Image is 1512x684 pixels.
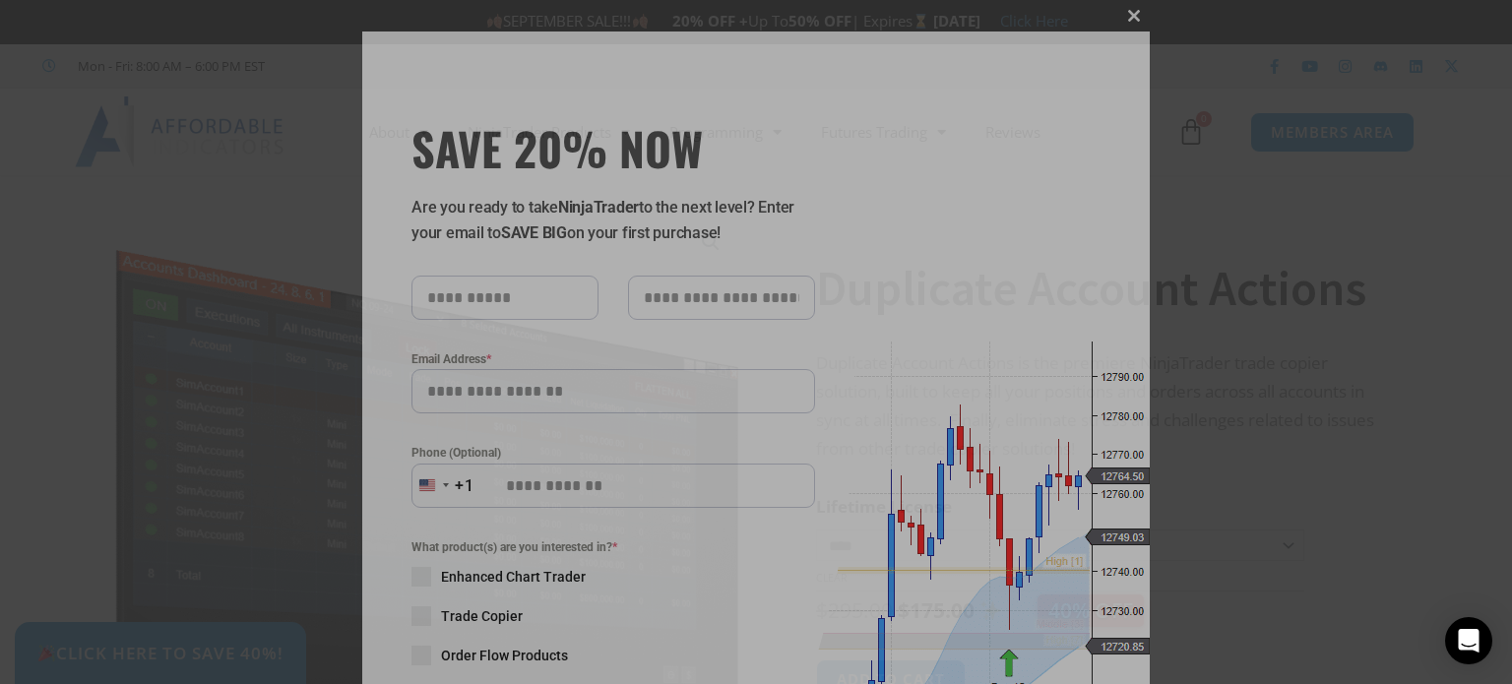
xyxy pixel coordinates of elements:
[411,195,815,246] p: Are you ready to take to the next level? Enter your email to on your first purchase!
[411,443,815,463] label: Phone (Optional)
[411,349,815,369] label: Email Address
[411,464,474,508] button: Selected country
[1445,617,1492,664] div: Open Intercom Messenger
[411,606,815,626] label: Trade Copier
[441,646,568,665] span: Order Flow Products
[411,537,815,557] span: What product(s) are you interested in?
[411,120,815,175] span: SAVE 20% NOW
[558,198,639,217] strong: NinjaTrader
[455,473,474,499] div: +1
[411,646,815,665] label: Order Flow Products
[441,567,586,587] span: Enhanced Chart Trader
[501,223,567,242] strong: SAVE BIG
[441,606,523,626] span: Trade Copier
[411,567,815,587] label: Enhanced Chart Trader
